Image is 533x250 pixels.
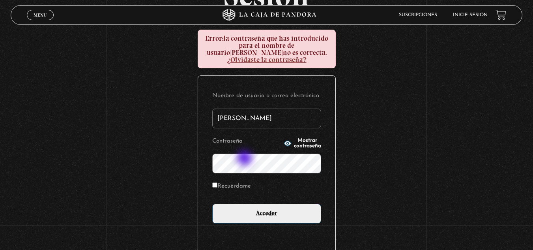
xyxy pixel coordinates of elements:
[230,48,283,57] strong: [PERSON_NAME]
[31,19,49,24] span: Cerrar
[212,90,321,102] label: Nombre de usuario o correo electrónico
[496,9,506,20] a: View your shopping cart
[212,182,217,188] input: Recuérdame
[212,204,321,224] input: Acceder
[453,13,488,17] a: Inicie sesión
[34,13,47,17] span: Menu
[284,138,321,149] button: Mostrar contraseña
[198,30,336,68] div: la contraseña que has introducido para el nombre de usuario no es correcta.
[212,135,281,148] label: Contraseña
[212,180,251,193] label: Recuérdame
[205,34,223,43] strong: Error:
[227,55,307,64] a: ¿Olvidaste la contraseña?
[294,138,321,149] span: Mostrar contraseña
[399,13,437,17] a: Suscripciones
